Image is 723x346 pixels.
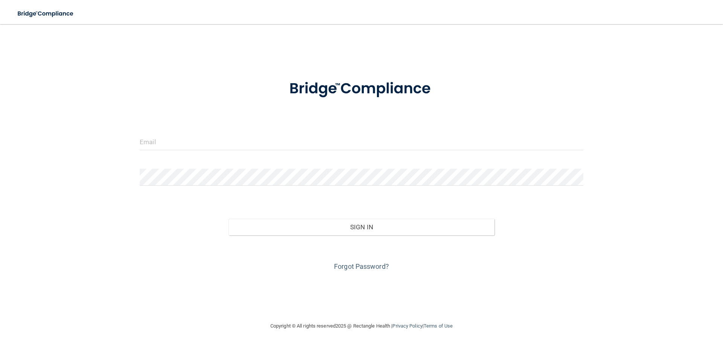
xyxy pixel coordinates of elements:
[334,262,389,270] a: Forgot Password?
[11,6,81,21] img: bridge_compliance_login_screen.278c3ca4.svg
[392,323,422,329] a: Privacy Policy
[224,314,499,338] div: Copyright © All rights reserved 2025 @ Rectangle Health | |
[229,219,495,235] button: Sign In
[140,133,583,150] input: Email
[424,323,453,329] a: Terms of Use
[274,69,449,108] img: bridge_compliance_login_screen.278c3ca4.svg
